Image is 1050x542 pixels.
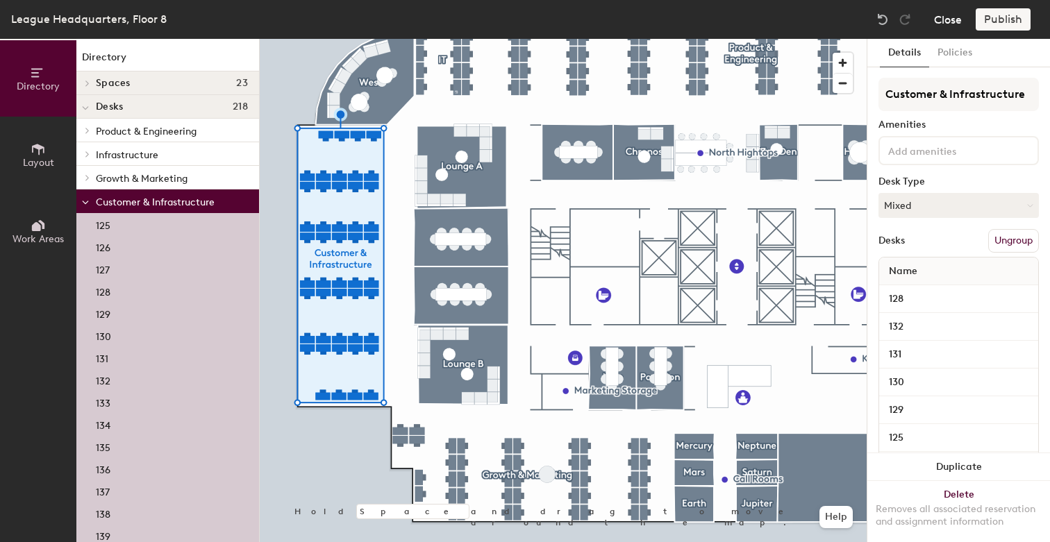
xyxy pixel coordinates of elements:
[882,428,1035,448] input: Unnamed desk
[96,460,110,476] p: 136
[878,235,905,246] div: Desks
[878,193,1039,218] button: Mixed
[929,39,981,67] button: Policies
[885,142,1010,158] input: Add amenities
[236,78,248,89] span: 23
[882,345,1035,364] input: Unnamed desk
[12,233,64,245] span: Work Areas
[96,305,110,321] p: 129
[96,393,110,409] p: 133
[898,12,912,26] img: Redo
[96,438,110,454] p: 135
[867,481,1050,542] button: DeleteRemoves all associated reservation and assignment information
[96,416,110,432] p: 134
[882,289,1035,309] input: Unnamed desk
[876,12,890,26] img: Undo
[96,101,123,112] span: Desks
[76,50,259,71] h1: Directory
[882,317,1035,337] input: Unnamed desk
[878,176,1039,187] div: Desk Type
[96,149,158,161] span: Infrastructure
[96,371,110,387] p: 132
[867,453,1050,481] button: Duplicate
[96,282,110,298] p: 128
[17,81,60,92] span: Directory
[96,482,110,498] p: 137
[878,119,1039,130] div: Amenities
[96,327,111,343] p: 130
[96,78,131,89] span: Spaces
[934,8,962,31] button: Close
[96,349,108,365] p: 131
[880,39,929,67] button: Details
[882,259,924,284] span: Name
[96,238,110,254] p: 126
[96,216,110,232] p: 125
[819,506,853,528] button: Help
[96,505,110,520] p: 138
[876,503,1042,528] div: Removes all associated reservation and assignment information
[23,157,54,169] span: Layout
[96,196,215,208] span: Customer & Infrastructure
[96,126,197,137] span: Product & Engineering
[96,173,187,185] span: Growth & Marketing
[11,10,167,28] div: League Headquarters, Floor 8
[233,101,248,112] span: 218
[882,400,1035,420] input: Unnamed desk
[882,373,1035,392] input: Unnamed desk
[988,229,1039,253] button: Ungroup
[96,260,110,276] p: 127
